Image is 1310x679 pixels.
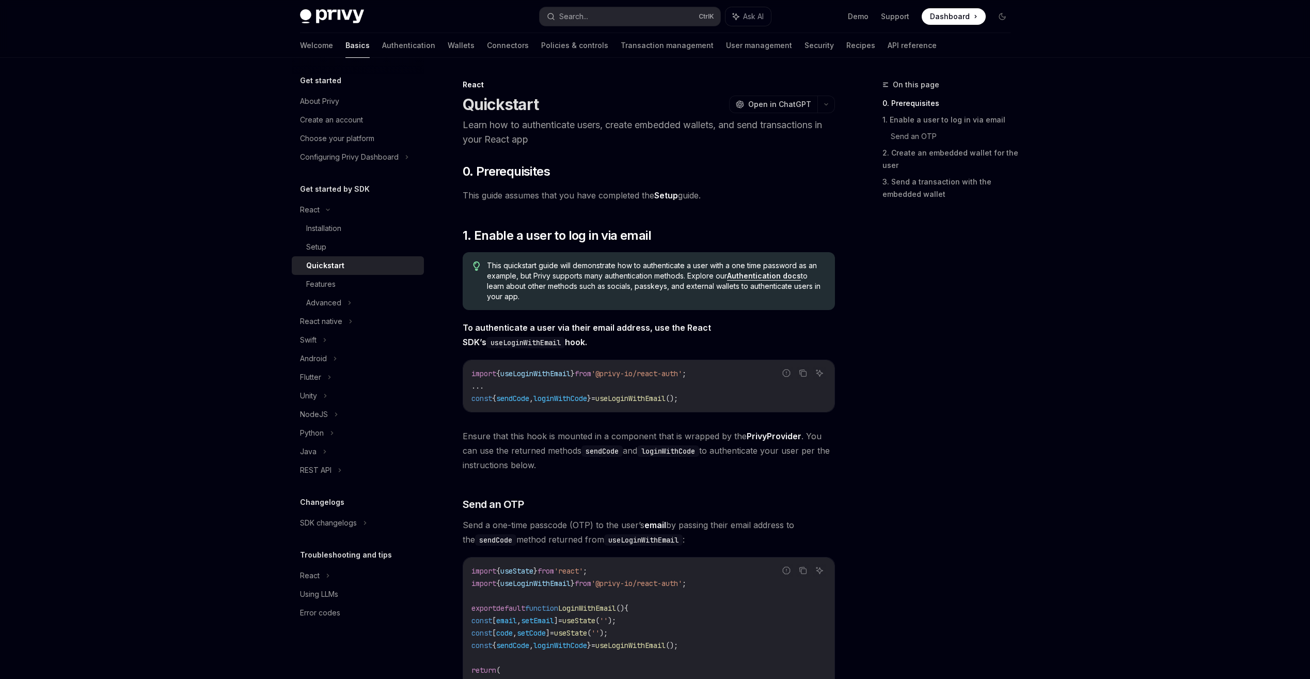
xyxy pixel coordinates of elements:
span: } [571,579,575,588]
div: React native [300,315,342,328]
span: } [571,369,575,378]
span: ; [682,579,686,588]
a: 3. Send a transaction with the embedded wallet [882,174,1019,203]
span: On this page [893,79,939,91]
a: Recipes [846,33,875,58]
h1: Quickstart [463,95,539,114]
span: = [558,616,562,625]
span: ... [471,381,484,391]
div: Java [300,445,317,458]
span: import [471,579,496,588]
div: React [300,569,320,582]
div: NodeJS [300,408,328,421]
span: , [529,641,533,650]
a: Security [804,33,834,58]
button: Toggle dark mode [994,8,1011,25]
span: const [471,616,492,625]
img: dark logo [300,9,364,24]
span: useState [554,628,587,638]
span: ] [546,628,550,638]
a: PrivyProvider [747,431,801,442]
span: 'react' [554,566,583,576]
span: 1. Enable a user to log in via email [463,227,651,244]
a: Choose your platform [292,129,424,148]
span: ( [587,628,591,638]
a: Setup [292,238,424,256]
div: Using LLMs [300,588,338,600]
span: ; [583,566,587,576]
a: Wallets [448,33,475,58]
span: Ensure that this hook is mounted in a component that is wrapped by the . You can use the returned... [463,429,835,472]
span: code [496,628,513,638]
a: Support [881,11,909,22]
div: Unity [300,390,317,402]
span: const [471,641,492,650]
a: Connectors [487,33,529,58]
div: SDK changelogs [300,517,357,529]
a: Authentication [382,33,435,58]
h5: Changelogs [300,496,344,508]
div: Features [306,278,336,290]
div: Flutter [300,371,321,383]
span: } [587,641,591,650]
span: ( [496,666,500,675]
span: default [496,604,525,613]
code: sendCode [581,445,623,457]
a: 2. Create an embedded wallet for the user [882,145,1019,174]
span: { [624,604,628,613]
button: Copy the contents from the code block [796,366,810,380]
code: useLoginWithEmail [604,534,683,546]
span: } [587,394,591,403]
span: ); [608,616,616,625]
div: REST API [300,464,332,476]
span: Open in ChatGPT [748,99,811,110]
span: Send a one-time passcode (OTP) to the user’s by passing their email address to the method returne... [463,518,835,547]
span: useState [562,616,595,625]
div: Choose your platform [300,132,374,145]
span: , [529,394,533,403]
a: Policies & controls [541,33,608,58]
div: Android [300,352,327,365]
button: Report incorrect code [780,564,793,577]
h5: Get started [300,74,341,87]
a: 0. Prerequisites [882,95,1019,112]
code: useLoginWithEmail [486,337,565,348]
span: 0. Prerequisites [463,163,550,180]
span: from [575,369,591,378]
button: Ask AI [813,366,826,380]
span: , [513,628,517,638]
div: About Privy [300,95,339,107]
a: User management [726,33,792,58]
span: setEmail [521,616,554,625]
div: Error codes [300,607,340,619]
a: Features [292,275,424,294]
a: Dashboard [922,8,986,25]
span: { [496,369,500,378]
span: const [471,394,492,403]
span: { [492,641,496,650]
span: '@privy-io/react-auth' [591,369,682,378]
span: This guide assumes that you have completed the guide. [463,188,835,203]
button: Copy the contents from the code block [796,564,810,577]
span: import [471,566,496,576]
span: Dashboard [930,11,970,22]
span: ); [599,628,608,638]
span: [ [492,628,496,638]
span: Ctrl K [699,12,714,21]
span: (); [666,641,678,650]
span: { [492,394,496,403]
span: const [471,628,492,638]
div: Swift [300,334,317,346]
span: from [538,566,554,576]
div: Advanced [306,297,341,309]
code: loginWithCode [637,445,699,457]
span: ; [682,369,686,378]
span: '@privy-io/react-auth' [591,579,682,588]
span: Send an OTP [463,497,524,512]
span: loginWithCode [533,394,587,403]
svg: Tip [473,261,480,271]
a: Demo [848,11,869,22]
span: () [616,604,624,613]
span: export [471,604,496,613]
span: sendCode [496,641,529,650]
